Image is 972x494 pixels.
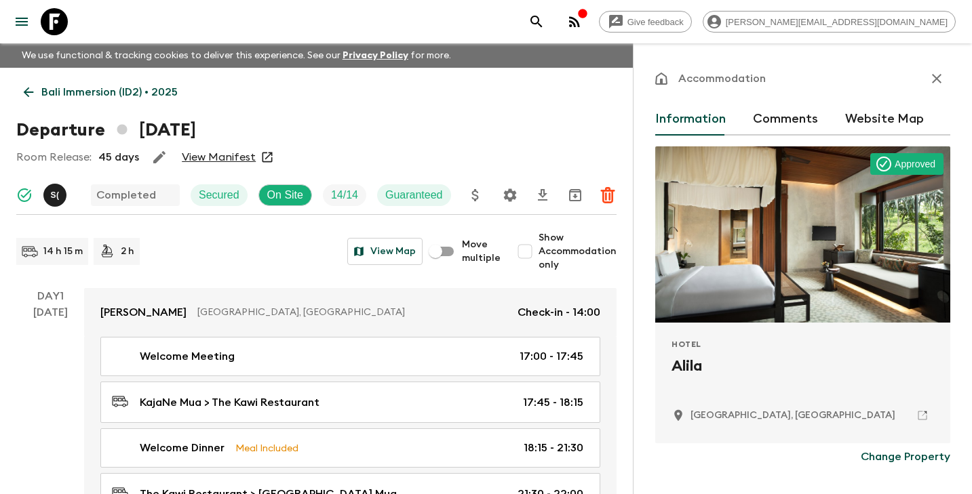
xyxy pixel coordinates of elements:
p: Completed [96,187,156,203]
span: Show Accommodation only [539,231,617,272]
p: Secured [199,187,239,203]
p: KajaNe Mua > The Kawi Restaurant [140,394,319,411]
button: menu [8,8,35,35]
p: Bali, Indonesia [691,409,895,422]
button: Settings [497,182,524,209]
a: KajaNe Mua > The Kawi Restaurant17:45 - 18:15 [100,382,600,423]
span: Shandy (Putu) Sandhi Astra Juniawan [43,188,69,199]
a: View Manifest [182,150,256,164]
p: 17:45 - 18:15 [523,394,583,411]
p: Room Release: [16,149,92,165]
a: Welcome DinnerMeal Included18:15 - 21:30 [100,428,600,468]
a: Welcome Meeting17:00 - 17:45 [100,337,600,376]
p: 45 days [98,149,139,165]
p: Approved [895,157,935,171]
p: 14 h 15 m [43,245,83,258]
a: Privacy Policy [343,51,408,60]
p: On Site [267,187,303,203]
div: Trip Fill [323,184,366,206]
button: Information [655,103,726,136]
span: Hotel [672,339,701,350]
h2: Alila [672,355,934,398]
span: Move multiple [462,238,501,265]
p: Bali Immersion (ID2) • 2025 [41,84,178,100]
button: Update Price, Early Bird Discount and Costs [462,182,489,209]
p: We use functional & tracking cookies to deliver this experience. See our for more. [16,43,456,68]
p: Change Property [861,449,950,465]
p: 14 / 14 [331,187,358,203]
p: Welcome Meeting [140,348,235,365]
span: [PERSON_NAME][EMAIL_ADDRESS][DOMAIN_NAME] [718,17,955,27]
div: Secured [191,184,248,206]
button: Change Property [861,443,950,470]
p: 2 h [121,245,134,258]
p: Meal Included [235,440,298,455]
p: 17:00 - 17:45 [520,348,583,365]
div: [PERSON_NAME][EMAIL_ADDRESS][DOMAIN_NAME] [703,11,956,33]
p: Guaranteed [385,187,443,203]
h1: Departure [DATE] [16,117,196,144]
svg: Synced Successfully [16,187,33,203]
a: Give feedback [599,11,692,33]
span: Give feedback [620,17,691,27]
p: Welcome Dinner [140,440,225,456]
p: Day 1 [16,288,84,304]
p: Accommodation [678,70,766,87]
button: Website Map [845,103,924,136]
p: 18:15 - 21:30 [524,440,583,456]
button: Comments [753,103,818,136]
p: Check-in - 14:00 [518,304,600,321]
button: Download CSV [529,182,556,209]
div: On Site [258,184,312,206]
a: [PERSON_NAME][GEOGRAPHIC_DATA], [GEOGRAPHIC_DATA]Check-in - 14:00 [84,288,617,337]
p: [GEOGRAPHIC_DATA], [GEOGRAPHIC_DATA] [197,306,507,319]
div: Photo of Alila [655,146,950,323]
button: View Map [347,238,423,265]
p: [PERSON_NAME] [100,304,187,321]
button: Archive (Completed, Cancelled or Unsynced Departures only) [562,182,589,209]
button: Delete [594,182,621,209]
a: Bali Immersion (ID2) • 2025 [16,79,185,106]
button: search adventures [523,8,550,35]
